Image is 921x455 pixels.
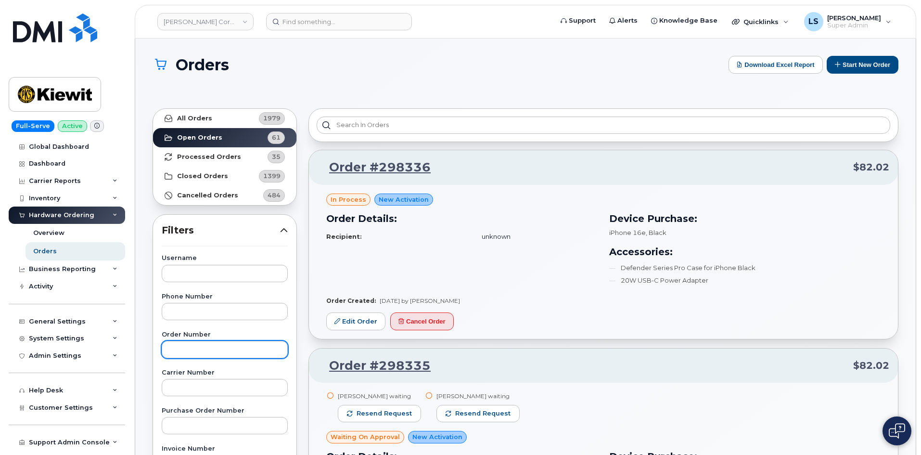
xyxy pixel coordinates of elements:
span: Resend request [455,409,511,418]
span: Waiting On Approval [331,432,400,442]
strong: Open Orders [177,134,222,142]
span: 35 [272,152,281,161]
li: 20W USB-C Power Adapter [609,276,881,285]
label: Order Number [162,332,288,338]
button: Resend request [338,405,421,422]
div: [PERSON_NAME] waiting [436,392,520,400]
label: Carrier Number [162,370,288,376]
span: Resend request [357,409,412,418]
span: Orders [176,56,229,73]
a: Processed Orders35 [153,147,296,167]
span: [DATE] by [PERSON_NAME] [380,297,460,304]
strong: Closed Orders [177,172,228,180]
a: Closed Orders1399 [153,167,296,186]
a: Edit Order [326,312,385,330]
li: Defender Series Pro Case for iPhone Black [609,263,881,273]
label: Phone Number [162,294,288,300]
span: $82.02 [853,359,889,373]
h3: Order Details: [326,211,598,226]
label: Purchase Order Number [162,408,288,414]
button: Start New Order [827,56,898,74]
span: New Activation [412,432,462,442]
span: 1399 [263,171,281,181]
span: 484 [268,191,281,200]
strong: Cancelled Orders [177,192,238,199]
img: Open chat [889,423,905,439]
span: 61 [272,133,281,142]
a: Order #298335 [318,357,431,375]
a: All Orders1979 [153,109,296,128]
h3: Accessories: [609,245,881,259]
button: Resend request [436,405,520,422]
button: Download Excel Report [729,56,823,74]
button: Cancel Order [390,312,454,330]
span: New Activation [379,195,429,204]
strong: Processed Orders [177,153,241,161]
strong: All Orders [177,115,212,122]
strong: Order Created: [326,297,376,304]
a: Open Orders61 [153,128,296,147]
span: $82.02 [853,160,889,174]
span: Filters [162,223,280,237]
h3: Device Purchase: [609,211,881,226]
label: Invoice Number [162,446,288,452]
input: Search in orders [317,117,890,134]
div: [PERSON_NAME] waiting [338,392,421,400]
span: iPhone 16e [609,229,646,236]
span: in process [331,195,366,204]
td: unknown [473,228,598,245]
a: Order #298336 [318,159,431,176]
span: , Black [646,229,666,236]
span: 1979 [263,114,281,123]
a: Cancelled Orders484 [153,186,296,205]
strong: Recipient: [326,233,362,240]
label: Username [162,255,288,261]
